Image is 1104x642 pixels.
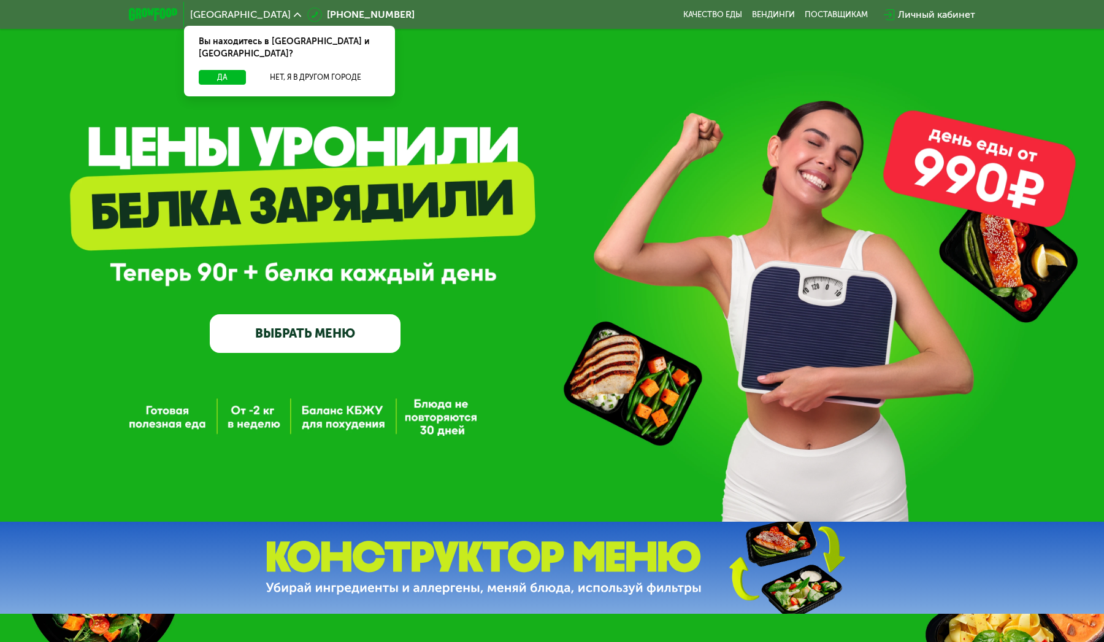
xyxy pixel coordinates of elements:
[199,70,246,85] button: Да
[307,7,415,22] a: [PHONE_NUMBER]
[251,70,380,85] button: Нет, я в другом городе
[210,314,401,352] a: ВЫБРАТЬ МЕНЮ
[898,7,975,22] div: Личный кабинет
[190,10,291,20] span: [GEOGRAPHIC_DATA]
[683,10,742,20] a: Качество еды
[805,10,868,20] div: поставщикам
[184,26,395,70] div: Вы находитесь в [GEOGRAPHIC_DATA] и [GEOGRAPHIC_DATA]?
[752,10,795,20] a: Вендинги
